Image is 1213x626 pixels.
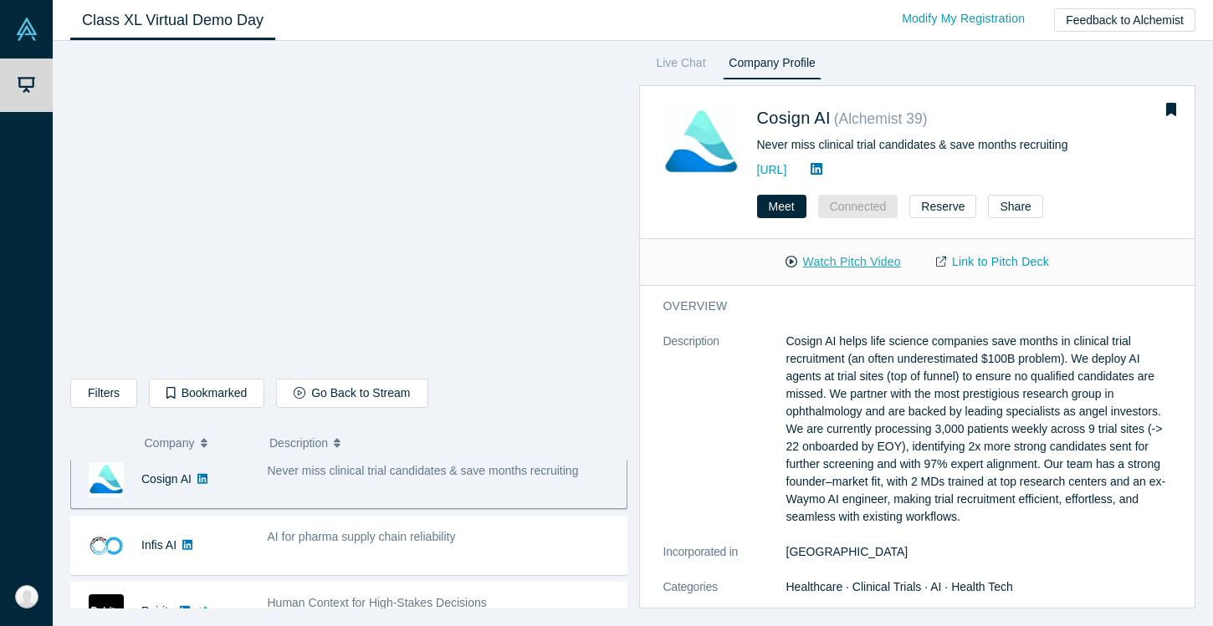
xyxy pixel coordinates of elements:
[15,18,38,41] img: Alchemist Vault Logo
[196,606,207,618] svg: dsa ai sparkles
[884,4,1042,33] a: Modify My Registration
[723,53,821,79] a: Company Profile
[663,333,786,543] dt: Description
[268,464,579,477] span: Never miss clinical trial candidates & save months recruiting
[1159,99,1183,122] button: Bookmark
[269,425,616,461] button: Description
[89,462,124,497] img: Cosign AI's Logo
[757,136,1172,154] div: Never miss clinical trial candidates & save months recruiting
[909,195,976,218] button: Reserve
[268,596,487,609] span: Human Context for High-Stakes Decisions
[757,163,787,176] a: [URL]
[70,1,275,40] a: Class XL Virtual Demo Day
[276,379,427,408] button: Go Back to Stream
[145,425,253,461] button: Company
[757,109,831,127] a: Cosign AI
[663,543,786,578] dt: Incorporated in
[141,538,177,552] a: Infis AI
[70,379,137,408] button: Filters
[651,53,712,79] a: Live Chat
[268,530,456,543] span: AI for pharma supply chain reliability
[141,604,174,618] a: Pairity
[145,425,195,461] span: Company
[786,543,1172,561] dd: [GEOGRAPHIC_DATA]
[663,298,1149,315] h3: overview
[786,333,1172,526] p: Cosign AI helps life science companies save months in clinical trial recruitment (an often undere...
[663,578,786,613] dt: Categories
[757,195,806,218] button: Meet
[141,472,192,486] a: Cosign AI
[15,585,38,608] img: Niha Gottiparthy's Account
[71,54,627,366] iframe: Polyview Health
[919,247,1067,277] a: Link to Pitch Deck
[89,528,124,563] img: Infis AI's Logo
[786,580,1013,593] span: Healthcare · Clinical Trials · AI · Health Tech
[149,379,264,408] button: Bookmarked
[663,104,740,181] img: Cosign AI's Logo
[1054,8,1195,32] button: Feedback to Alchemist
[834,110,928,127] small: ( Alchemist 39 )
[269,425,328,461] span: Description
[768,247,919,277] button: Watch Pitch Video
[818,195,898,218] button: Connected
[988,195,1042,218] button: Share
